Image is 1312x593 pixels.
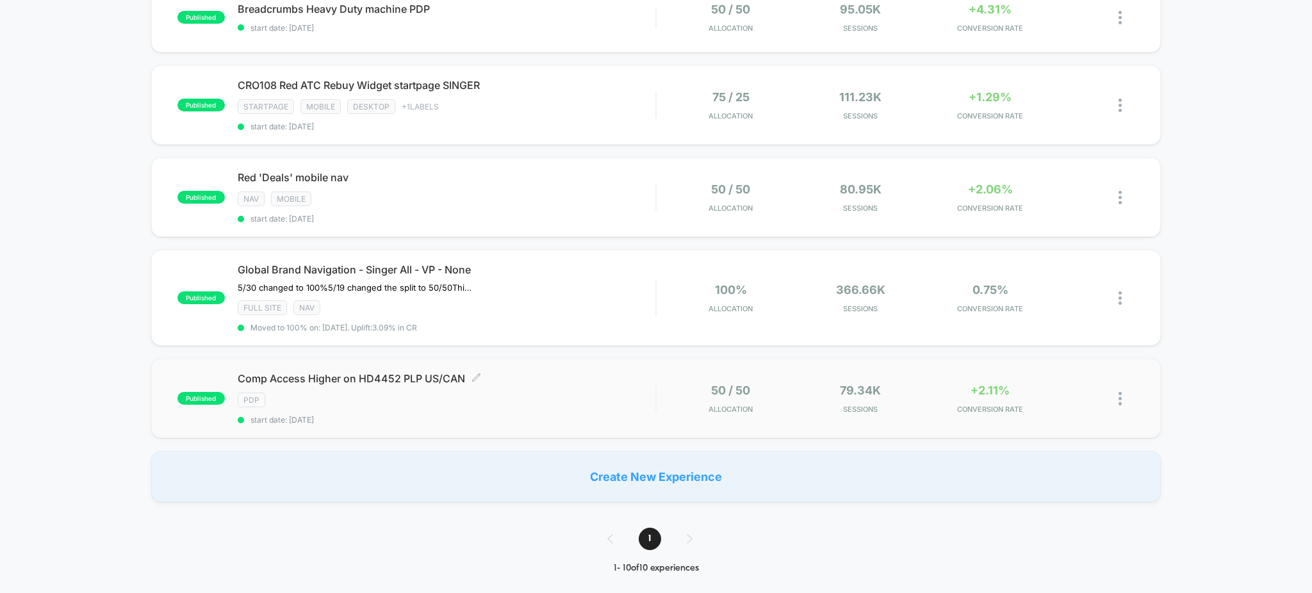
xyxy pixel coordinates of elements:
span: 95.05k [840,3,881,16]
span: NAV [293,300,320,315]
span: CONVERSION RATE [929,111,1053,120]
img: close [1119,11,1122,24]
span: 0.75% [972,283,1008,296]
span: 75 / 25 [712,90,750,104]
span: Allocation [709,405,753,414]
span: Allocation [709,24,753,33]
div: Create New Experience [151,451,1161,502]
span: +4.31% [969,3,1012,16]
span: +1.29% [969,90,1012,104]
span: Comp Access Higher on HD4452 PLP US/CAN [238,372,656,385]
span: CONVERSION RATE [929,204,1053,213]
span: Moved to 100% on: [DATE] . Uplift: 3.09% in CR [250,323,417,332]
span: Allocation [709,111,753,120]
span: Mobile [271,191,311,206]
span: 50 / 50 [711,384,750,397]
span: Allocation [709,204,753,213]
span: Global Brand Navigation - Singer All - VP - None [238,263,656,276]
span: Sessions [799,405,922,414]
span: NAV [238,191,265,206]
span: Breadcrumbs Heavy Duty machine PDP [238,3,656,15]
span: Sessions [799,24,922,33]
span: CONVERSION RATE [929,304,1053,313]
span: 80.95k [840,183,881,196]
span: published [177,291,225,304]
span: 50 / 50 [711,183,750,196]
img: close [1119,99,1122,112]
span: Sessions [799,304,922,313]
span: PDP [238,393,265,407]
span: Red 'Deals' mobile nav [238,171,656,184]
span: published [177,392,225,405]
img: close [1119,191,1122,204]
span: start date: [DATE] [238,415,656,425]
span: 50 / 50 [711,3,750,16]
span: Desktop [347,99,395,114]
span: 366.66k [836,283,885,296]
span: CONVERSION RATE [929,405,1053,414]
span: STARTPAGE [238,99,294,114]
span: start date: [DATE] [238,122,656,131]
span: Sessions [799,111,922,120]
span: +2.11% [971,384,1010,397]
span: 5/30 changed to 100%5/19 changed the split to 50/50This test is showing all brands for singer in ... [238,282,475,293]
img: close [1119,291,1122,305]
span: CRO108 Red ATC Rebuy Widget startpage SINGER [238,79,656,92]
span: Full site [238,300,287,315]
span: start date: [DATE] [238,214,656,223]
span: published [177,191,225,204]
span: start date: [DATE] [238,23,656,33]
span: CONVERSION RATE [929,24,1053,33]
span: Sessions [799,204,922,213]
img: close [1119,392,1122,405]
span: +2.06% [968,183,1013,196]
span: published [177,99,225,111]
span: 100% [715,283,747,296]
span: + 1 Labels [402,102,439,111]
span: 79.34k [840,384,881,397]
span: Allocation [709,304,753,313]
span: published [177,11,225,24]
span: 111.23k [839,90,881,104]
span: 1 [639,528,661,550]
span: Mobile [300,99,341,114]
div: 1 - 10 of 10 experiences [594,563,718,574]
